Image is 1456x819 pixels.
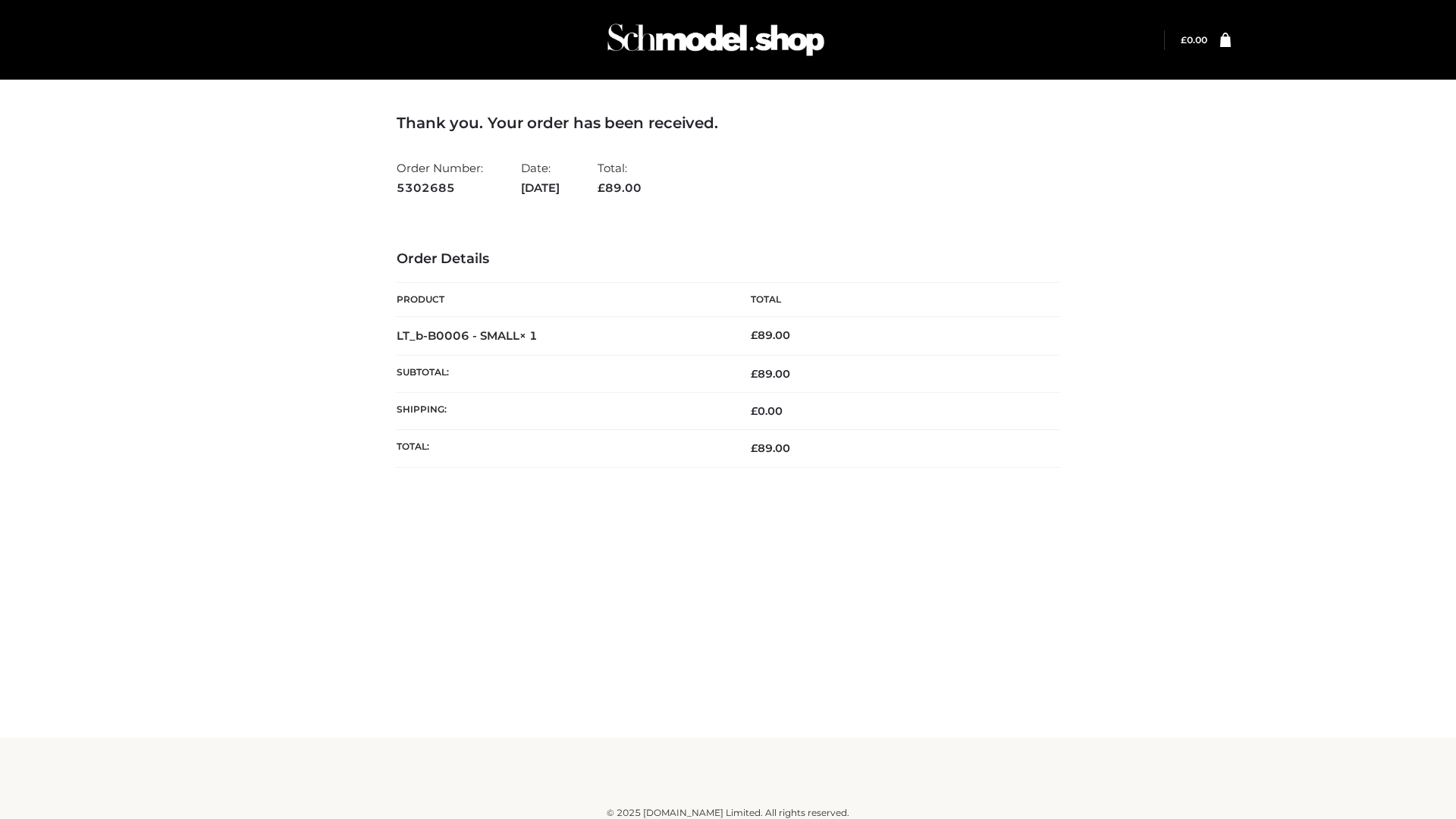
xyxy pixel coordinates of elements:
h3: Thank you. Your order has been received. [397,114,1059,132]
span: 89.00 [751,367,790,381]
li: Total: [598,155,642,201]
strong: × 1 [519,328,538,343]
th: Subtotal: [397,355,728,392]
th: Shipping: [397,393,728,430]
span: £ [751,441,758,455]
span: £ [751,367,758,381]
span: £ [751,328,758,342]
span: 89.00 [598,180,642,195]
strong: LT_b-B0006 - SMALL [397,328,538,343]
span: £ [598,180,605,195]
bdi: 0.00 [1181,34,1207,45]
bdi: 0.00 [751,404,783,418]
span: £ [1181,34,1187,45]
th: Total: [397,430,728,467]
h3: Order Details [397,251,1059,268]
strong: [DATE] [521,178,560,198]
img: Schmodel Admin 964 [602,10,830,70]
bdi: 89.00 [751,328,790,342]
span: £ [751,404,758,418]
th: Product [397,283,728,317]
span: 89.00 [751,441,790,455]
a: £0.00 [1181,34,1207,45]
li: Date: [521,155,560,201]
th: Total [728,283,1059,317]
li: Order Number: [397,155,483,201]
strong: 5302685 [397,178,483,198]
